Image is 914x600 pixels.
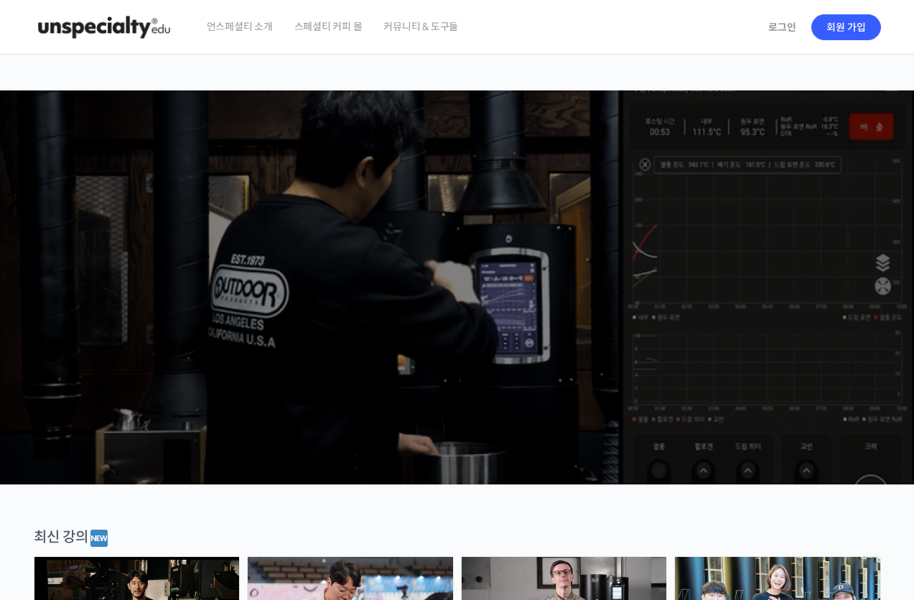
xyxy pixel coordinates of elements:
p: [PERSON_NAME]을 다하는 당신을 위해, 최고와 함께 만든 커피 클래스 [14,220,900,292]
p: 시간과 장소에 구애받지 않고, 검증된 커리큘럼으로 [14,299,900,319]
img: 🆕 [90,530,108,547]
a: 로그인 [760,11,805,44]
div: 최신 강의 [34,528,881,549]
a: 회원 가입 [811,14,881,40]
